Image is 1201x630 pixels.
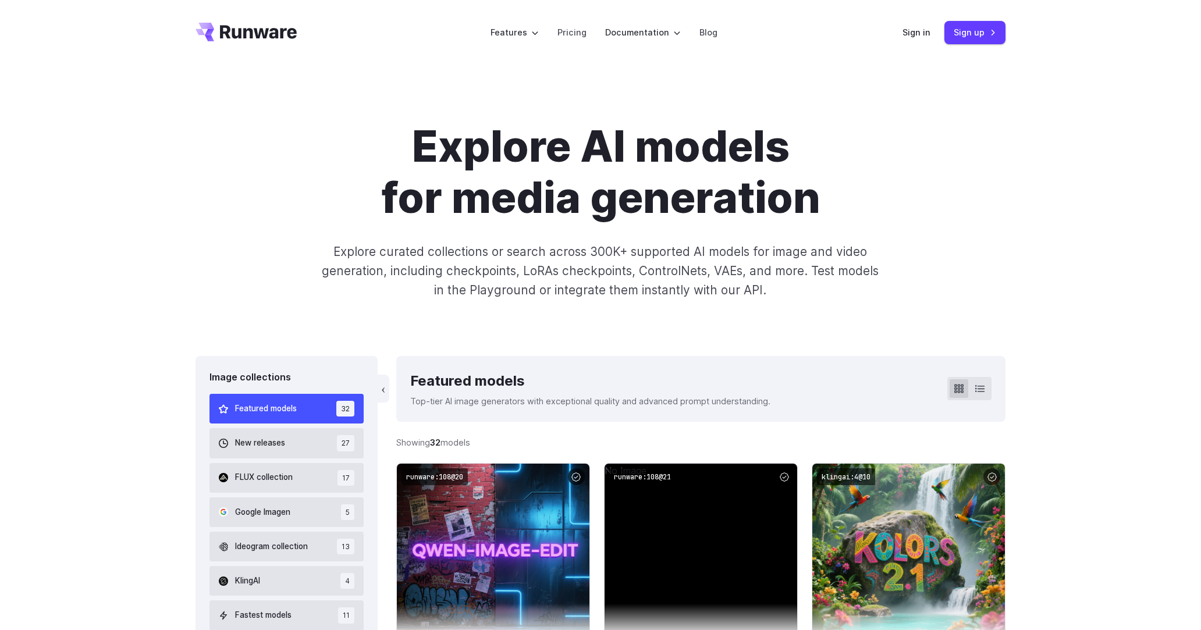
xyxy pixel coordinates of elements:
[340,573,354,589] span: 4
[336,401,354,417] span: 32
[944,21,1005,44] a: Sign up
[235,437,285,450] span: New releases
[699,26,717,39] a: Blog
[337,470,354,486] span: 17
[902,26,930,39] a: Sign in
[410,394,770,408] p: Top-tier AI image generators with exceptional quality and advanced prompt understanding.
[338,607,354,623] span: 11
[209,428,364,458] button: New releases 27
[396,436,470,449] div: Showing models
[209,532,364,561] button: Ideogram collection 13
[410,370,770,392] div: Featured models
[337,539,354,554] span: 13
[209,497,364,527] button: Google Imagen 5
[378,375,389,403] button: ‹
[235,609,292,622] span: Fastest models
[209,394,364,423] button: Featured models 32
[317,242,884,300] p: Explore curated collections or search across 300K+ supported AI models for image and video genera...
[196,23,297,41] a: Go to /
[235,540,308,553] span: Ideogram collection
[235,506,290,519] span: Google Imagen
[235,471,293,484] span: FLUX collection
[276,121,925,223] h1: Explore AI models for media generation
[817,468,875,485] code: klingai:4@10
[209,370,364,385] div: Image collections
[430,437,440,447] strong: 32
[609,468,676,485] code: runware:108@21
[605,465,646,476] span: No Image
[209,600,364,630] button: Fastest models 11
[401,468,468,485] code: runware:108@20
[235,403,297,415] span: Featured models
[557,26,587,39] a: Pricing
[341,504,354,520] span: 5
[605,26,681,39] label: Documentation
[491,26,539,39] label: Features
[209,463,364,493] button: FLUX collection 17
[235,575,260,588] span: KlingAI
[337,435,354,451] span: 27
[209,566,364,596] button: KlingAI 4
